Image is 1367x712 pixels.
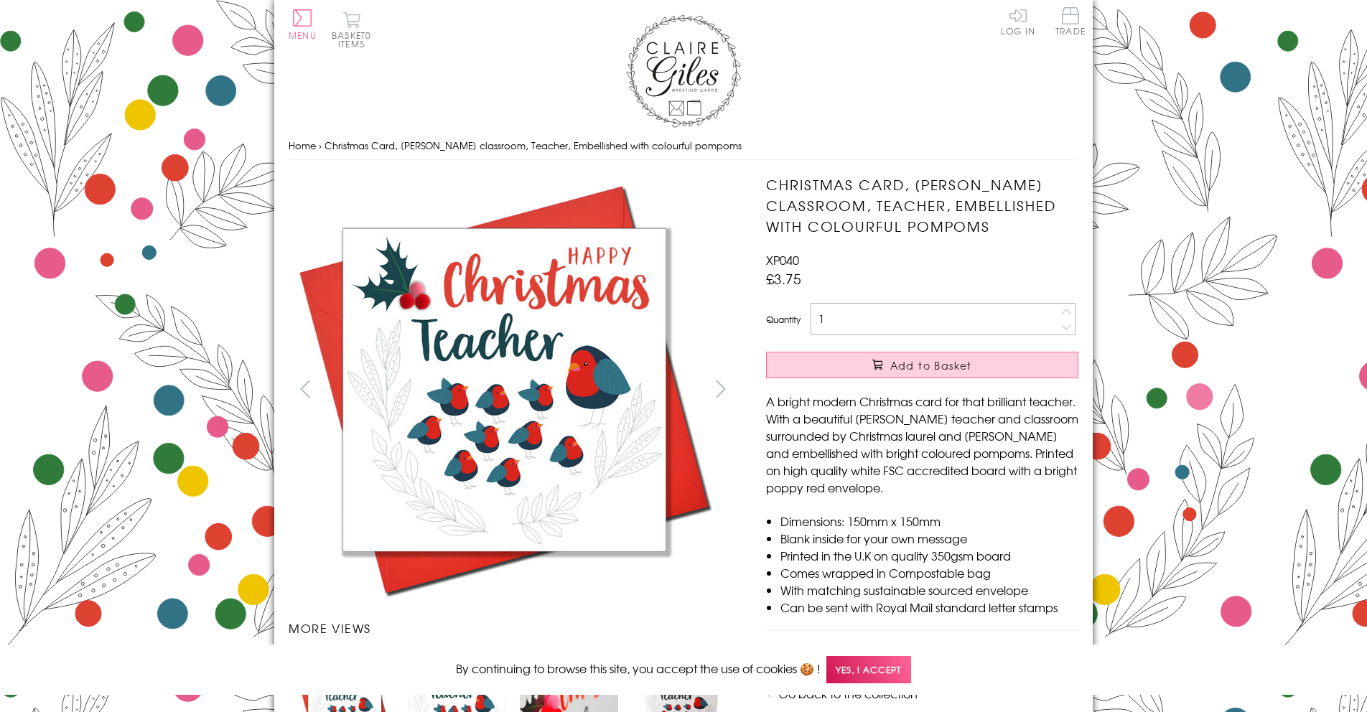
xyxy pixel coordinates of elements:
[319,139,322,152] span: ›
[1055,7,1086,35] span: Trade
[289,373,321,405] button: prev
[766,251,799,268] span: XP040
[766,268,801,289] span: £3.75
[289,139,316,152] a: Home
[325,139,742,152] span: Christmas Card, [PERSON_NAME] classroom, Teacher, Embellished with colourful pompoms
[289,29,317,42] span: Menu
[626,14,741,128] img: Claire Giles Greetings Cards
[766,174,1078,236] h1: Christmas Card, [PERSON_NAME] classroom, Teacher, Embellished with colourful pompoms
[890,358,972,373] span: Add to Basket
[737,174,1168,605] img: Christmas Card, Robin classroom, Teacher, Embellished with colourful pompoms
[780,564,1078,581] li: Comes wrapped in Compostable bag
[289,9,317,39] button: Menu
[780,599,1078,616] li: Can be sent with Royal Mail standard letter stamps
[780,530,1078,547] li: Blank inside for your own message
[766,352,1078,378] button: Add to Basket
[780,547,1078,564] li: Printed in the U.K on quality 350gsm board
[1055,7,1086,38] a: Trade
[1001,7,1035,35] a: Log In
[766,313,801,326] label: Quantity
[705,373,737,405] button: next
[289,174,719,605] img: Christmas Card, Robin classroom, Teacher, Embellished with colourful pompoms
[780,581,1078,599] li: With matching sustainable sourced envelope
[766,393,1078,496] p: A bright modern Christmas card for that brilliant teacher. With a beautiful [PERSON_NAME] teacher...
[780,512,1078,530] li: Dimensions: 150mm x 150mm
[826,656,911,684] span: Yes, I accept
[338,29,371,50] span: 0 items
[332,11,371,48] button: Basket0 items
[289,619,737,637] h3: More views
[289,131,1078,161] nav: breadcrumbs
